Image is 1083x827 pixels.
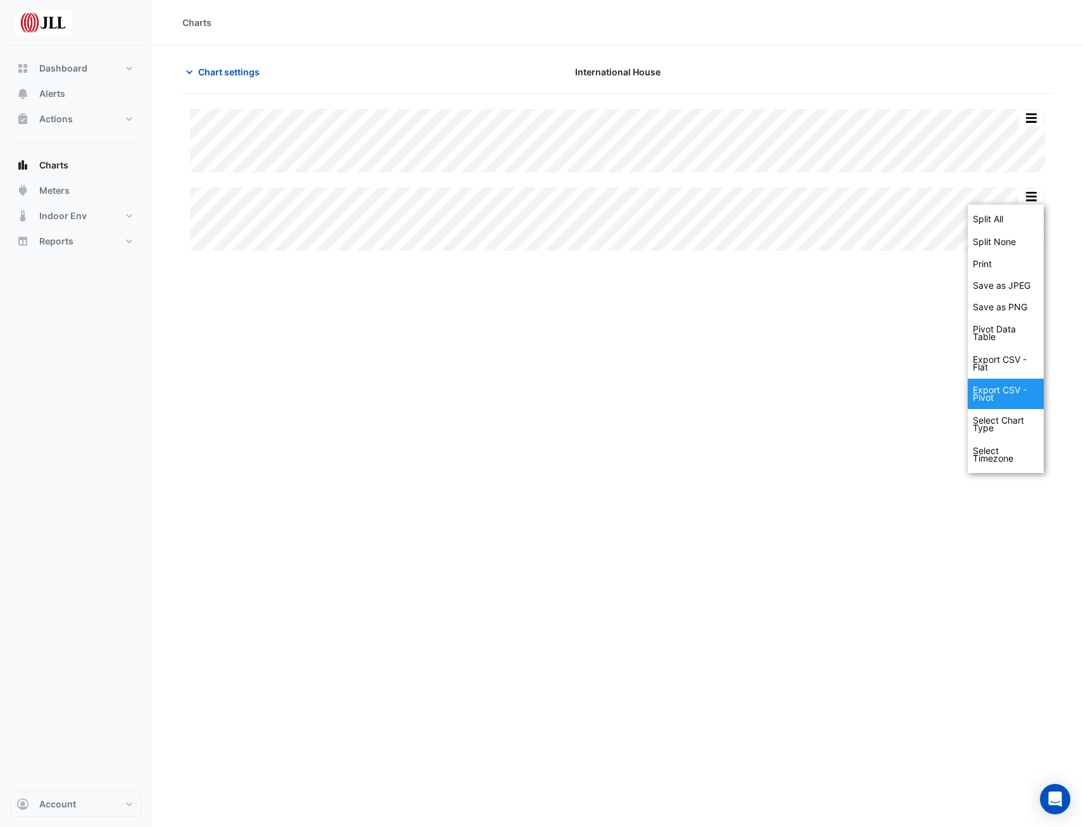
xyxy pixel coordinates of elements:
[968,348,1044,379] div: Export CSV - Flat
[182,61,268,83] button: Chart settings
[16,184,29,197] app-icon: Meters
[16,159,29,172] app-icon: Charts
[39,210,87,222] span: Indoor Env
[10,792,142,817] button: Account
[39,62,87,75] span: Dashboard
[16,210,29,222] app-icon: Indoor Env
[10,203,142,229] button: Indoor Env
[39,159,68,172] span: Charts
[16,113,29,125] app-icon: Actions
[10,56,142,81] button: Dashboard
[39,113,73,125] span: Actions
[39,87,65,100] span: Alerts
[968,409,1044,439] div: Select Chart Type
[968,275,1044,296] div: Save as JPEG
[198,65,260,79] span: Chart settings
[968,318,1044,348] div: Pivot Data Table
[968,379,1044,409] div: Export CSV - Pivot
[39,798,76,811] span: Account
[1018,110,1044,126] button: More Options
[15,10,72,35] img: Company Logo
[16,87,29,100] app-icon: Alerts
[10,178,142,203] button: Meters
[1018,189,1044,205] button: More Options
[1040,784,1070,814] div: Open Intercom Messenger
[968,230,1044,253] div: All data series combined on a single larger chart
[10,81,142,106] button: Alerts
[16,62,29,75] app-icon: Dashboard
[182,16,212,29] div: Charts
[968,439,1044,470] div: Select Timezone
[968,208,1044,230] div: Each data series displayed its own chart, except alerts which are shown on top of non binary data...
[10,106,142,132] button: Actions
[39,184,70,197] span: Meters
[10,229,142,254] button: Reports
[968,296,1044,318] div: Save as PNG
[39,235,73,248] span: Reports
[575,65,661,79] span: International House
[16,235,29,248] app-icon: Reports
[968,253,1044,275] div: Print
[10,153,142,178] button: Charts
